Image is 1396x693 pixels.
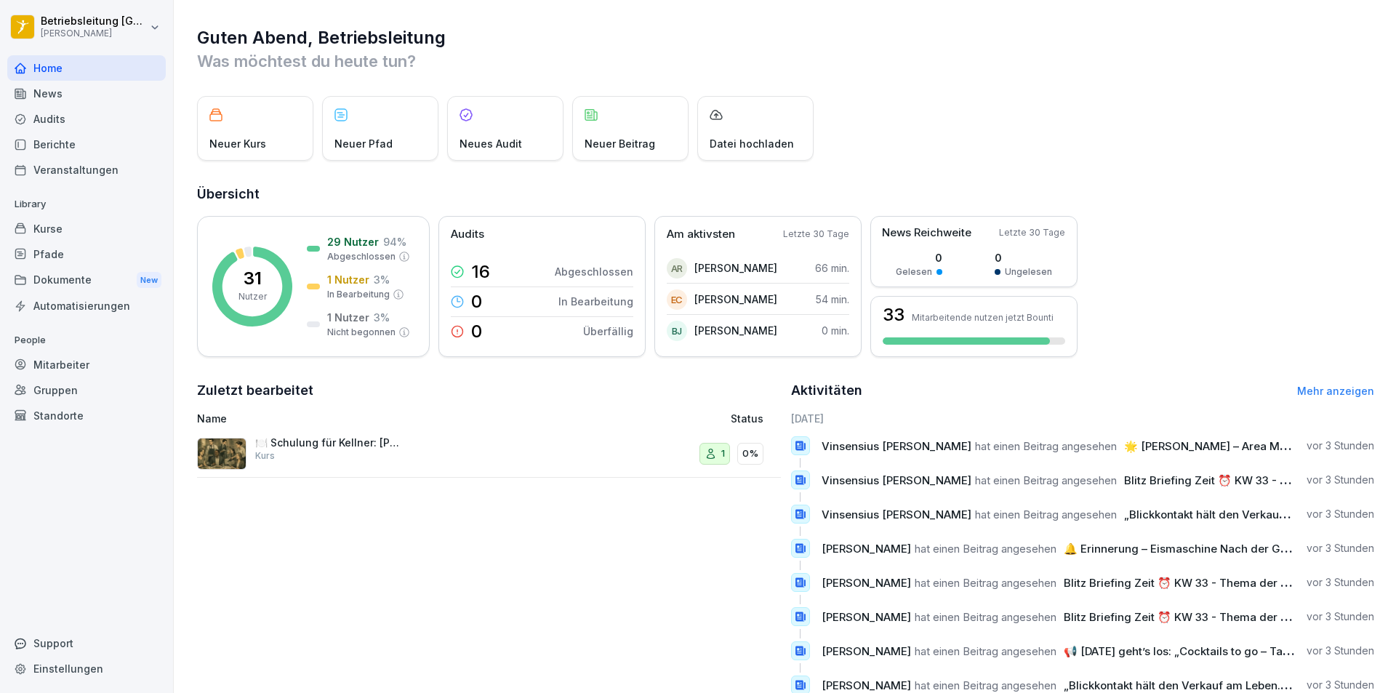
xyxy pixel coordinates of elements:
p: 1 Nutzer [327,272,369,287]
p: [PERSON_NAME] [41,28,147,39]
p: Neuer Beitrag [585,136,655,151]
span: hat einen Beitrag angesehen [975,473,1117,487]
p: 3 % [374,310,390,325]
p: 0 [471,323,482,340]
span: hat einen Beitrag angesehen [915,644,1056,658]
p: 54 min. [816,292,849,307]
p: [PERSON_NAME] [694,323,777,338]
a: Berichte [7,132,166,157]
p: Letzte 30 Tage [783,228,849,241]
p: [PERSON_NAME] [694,292,777,307]
p: Abgeschlossen [555,264,633,279]
a: 🍽️ Schulung für Kellner: [PERSON_NAME]Kurs10% [197,430,781,478]
p: Neuer Kurs [209,136,266,151]
p: Betriebsleitung [GEOGRAPHIC_DATA] [41,15,147,28]
p: Status [731,411,763,426]
p: 1 [721,446,725,461]
p: 0 min. [822,323,849,338]
div: Dokumente [7,267,166,294]
p: vor 3 Stunden [1307,609,1374,624]
p: Nutzer [238,290,267,303]
span: Vinsensius [PERSON_NAME] [822,439,971,453]
p: 66 min. [815,260,849,276]
a: Kurse [7,216,166,241]
p: Library [7,193,166,216]
p: 1 Nutzer [327,310,369,325]
h2: Aktivitäten [791,380,862,401]
p: Überfällig [583,324,633,339]
p: Datei hochladen [710,136,794,151]
p: vor 3 Stunden [1307,644,1374,658]
a: Mitarbeiter [7,352,166,377]
p: 0 [995,250,1052,265]
p: 0 [896,250,942,265]
p: Audits [451,226,484,243]
span: [PERSON_NAME] [822,610,911,624]
div: Support [7,630,166,656]
p: vor 3 Stunden [1307,678,1374,692]
p: Abgeschlossen [327,250,396,263]
p: In Bearbeitung [558,294,633,309]
h3: 33 [883,306,904,324]
div: BJ [667,321,687,341]
div: EC [667,289,687,310]
p: Neuer Pfad [334,136,393,151]
p: Mitarbeitende nutzen jetzt Bounti [912,312,1054,323]
span: [PERSON_NAME] [822,644,911,658]
p: vor 3 Stunden [1307,438,1374,453]
p: Ungelesen [1005,265,1052,279]
a: Gruppen [7,377,166,403]
p: Neues Audit [460,136,522,151]
span: [PERSON_NAME] [822,542,911,556]
div: New [137,272,161,289]
p: Name [197,411,563,426]
span: hat einen Beitrag angesehen [915,678,1056,692]
p: In Bearbeitung [327,288,390,301]
a: Standorte [7,403,166,428]
a: Mehr anzeigen [1297,385,1374,397]
span: hat einen Beitrag angesehen [975,439,1117,453]
p: 94 % [383,234,406,249]
div: Pfade [7,241,166,267]
p: 3 % [374,272,390,287]
p: 0% [742,446,758,461]
p: vor 3 Stunden [1307,575,1374,590]
span: hat einen Beitrag angesehen [975,508,1117,521]
div: AR [667,258,687,279]
span: Vinsensius [PERSON_NAME] [822,473,971,487]
p: [PERSON_NAME] [694,260,777,276]
a: Veranstaltungen [7,157,166,183]
a: DokumenteNew [7,267,166,294]
a: Audits [7,106,166,132]
p: 31 [244,270,262,287]
span: hat einen Beitrag angesehen [915,542,1056,556]
span: [PERSON_NAME] [822,678,911,692]
img: c6pxyn0tmrqwj4a1jbcqb86l.png [197,438,246,470]
p: News Reichweite [882,225,971,241]
h2: Zuletzt bearbeitet [197,380,781,401]
h1: Guten Abend, Betriebsleitung [197,26,1374,49]
p: 🍽️ Schulung für Kellner: [PERSON_NAME] [255,436,401,449]
span: hat einen Beitrag angesehen [915,610,1056,624]
p: Kurs [255,449,275,462]
p: 29 Nutzer [327,234,379,249]
p: 0 [471,293,482,311]
p: 16 [471,263,490,281]
p: Letzte 30 Tage [999,226,1065,239]
a: Home [7,55,166,81]
span: hat einen Beitrag angesehen [915,576,1056,590]
a: News [7,81,166,106]
p: Nicht begonnen [327,326,396,339]
span: Vinsensius [PERSON_NAME] [822,508,971,521]
a: Einstellungen [7,656,166,681]
p: People [7,329,166,352]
